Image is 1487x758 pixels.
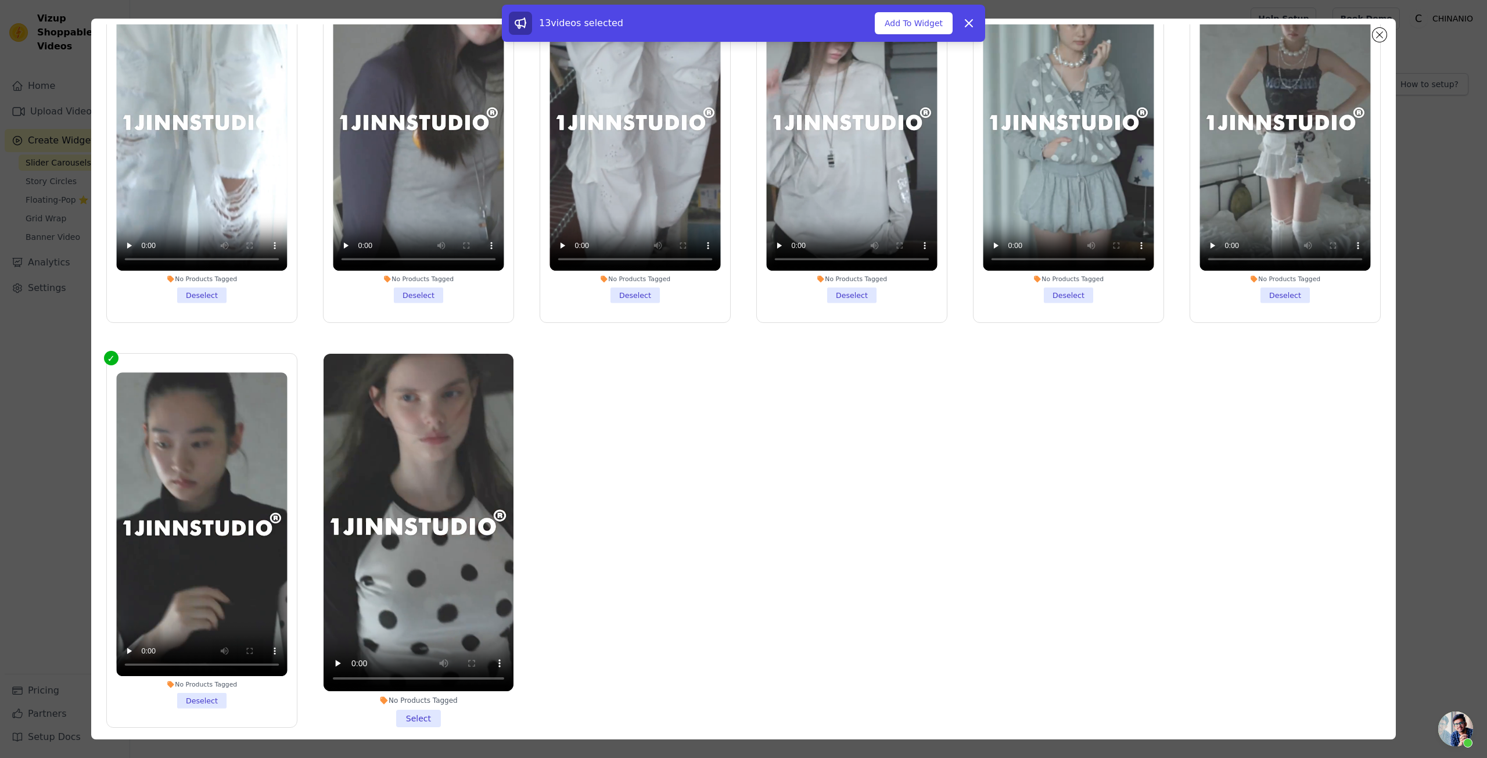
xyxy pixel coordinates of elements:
div: No Products Tagged [324,696,513,705]
div: No Products Tagged [333,275,504,283]
div: No Products Tagged [116,681,287,689]
div: No Products Tagged [1199,275,1370,283]
div: No Products Tagged [983,275,1154,283]
div: 开放式聊天 [1438,712,1473,746]
div: No Products Tagged [549,275,720,283]
div: No Products Tagged [766,275,937,283]
div: No Products Tagged [116,275,287,283]
button: Add To Widget [875,12,953,34]
span: 13 videos selected [539,17,623,28]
